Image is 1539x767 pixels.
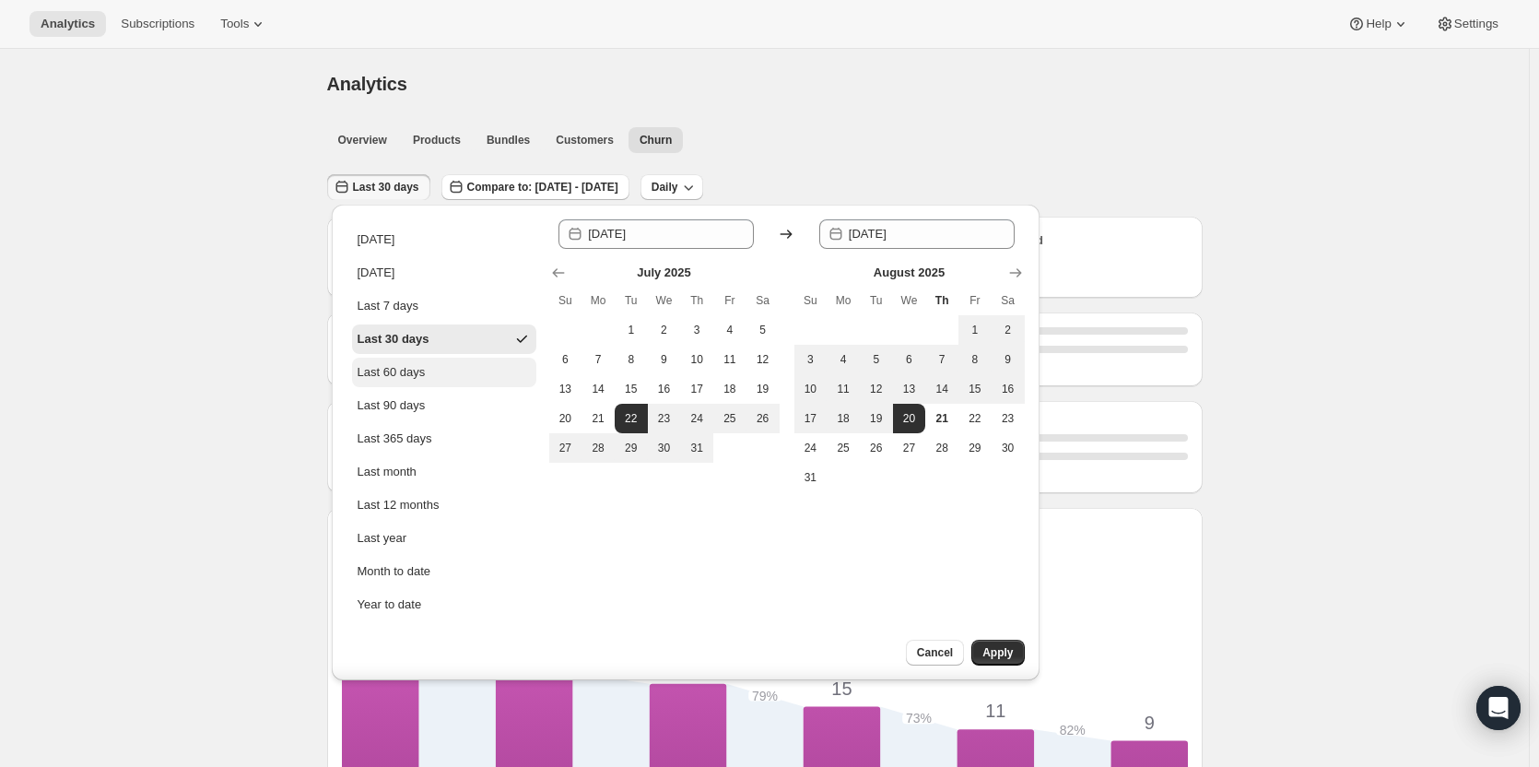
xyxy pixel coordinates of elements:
[352,424,536,454] button: Last 365 days
[358,529,406,548] div: Last year
[721,293,739,308] span: Fr
[615,345,648,374] button: Tuesday July 8 2025
[655,441,674,455] span: 30
[582,286,615,315] th: Monday
[680,374,713,404] button: Thursday July 17 2025
[982,645,1013,660] span: Apply
[999,323,1017,337] span: 2
[999,293,1017,308] span: Sa
[958,374,992,404] button: Friday August 15 2025
[754,323,772,337] span: 5
[867,411,886,426] span: 19
[999,411,1017,426] span: 23
[925,345,958,374] button: Thursday August 7 2025
[713,404,746,433] button: Friday July 25 2025
[655,352,674,367] span: 9
[220,17,249,31] span: Tools
[992,345,1025,374] button: Saturday August 9 2025
[958,433,992,463] button: Friday August 29 2025
[615,315,648,345] button: Tuesday July 1 2025
[867,441,886,455] span: 26
[834,382,852,396] span: 11
[713,345,746,374] button: Friday July 11 2025
[906,640,964,666] button: Cancel
[958,286,992,315] th: Friday
[487,133,530,147] span: Bundles
[622,411,640,426] span: 22
[1003,260,1028,286] button: Show next month, September 2025
[352,291,536,321] button: Last 7 days
[992,433,1025,463] button: Saturday August 30 2025
[655,382,674,396] span: 16
[794,404,828,433] button: Sunday August 17 2025
[352,590,536,619] button: Year to date
[687,323,706,337] span: 3
[358,264,395,282] div: [DATE]
[867,352,886,367] span: 5
[999,441,1017,455] span: 30
[999,352,1017,367] span: 9
[652,180,678,195] span: Daily
[721,323,739,337] span: 4
[802,352,820,367] span: 3
[546,260,571,286] button: Show previous month, June 2025
[900,352,919,367] span: 6
[893,345,926,374] button: Wednesday August 6 2025
[352,557,536,586] button: Month to date
[1425,11,1510,37] button: Settings
[860,374,893,404] button: Tuesday August 12 2025
[958,404,992,433] button: Friday August 22 2025
[933,411,951,426] span: 21
[655,293,674,308] span: We
[966,382,984,396] span: 15
[827,433,860,463] button: Monday August 25 2025
[352,358,536,387] button: Last 60 days
[992,374,1025,404] button: Saturday August 16 2025
[925,433,958,463] button: Thursday August 28 2025
[680,286,713,315] th: Thursday
[615,286,648,315] th: Tuesday
[1366,17,1391,31] span: Help
[615,374,648,404] button: Tuesday July 15 2025
[981,705,1009,716] span: 11
[622,352,640,367] span: 8
[358,430,432,448] div: Last 365 days
[925,404,958,433] button: Today Thursday August 21 2025
[413,133,461,147] span: Products
[721,382,739,396] span: 18
[867,382,886,396] span: 12
[582,433,615,463] button: Monday July 28 2025
[680,345,713,374] button: Thursday July 10 2025
[958,345,992,374] button: Friday August 8 2025
[687,441,706,455] span: 31
[640,174,704,200] button: Daily
[966,411,984,426] span: 22
[352,391,536,420] button: Last 90 days
[747,690,781,702] span: 79%
[802,441,820,455] span: 24
[648,404,681,433] button: Wednesday July 23 2025
[352,324,536,354] button: Last 30 days
[827,345,860,374] button: Monday August 4 2025
[966,352,984,367] span: 8
[352,490,536,520] button: Last 12 months
[1140,717,1157,728] span: 9
[992,286,1025,315] th: Saturday
[754,293,772,308] span: Sa
[925,286,958,315] th: Thursday
[1336,11,1420,37] button: Help
[713,374,746,404] button: Friday July 18 2025
[900,382,919,396] span: 13
[900,293,919,308] span: We
[746,345,780,374] button: Saturday July 12 2025
[933,441,951,455] span: 28
[860,404,893,433] button: Tuesday August 19 2025
[549,433,582,463] button: Sunday July 27 2025
[358,297,419,315] div: Last 7 days
[209,11,278,37] button: Tools
[589,441,607,455] span: 28
[721,352,739,367] span: 11
[358,562,431,581] div: Month to date
[802,411,820,426] span: 17
[655,323,674,337] span: 2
